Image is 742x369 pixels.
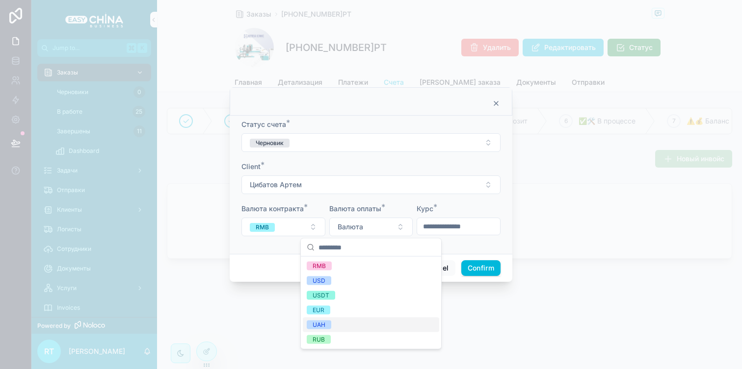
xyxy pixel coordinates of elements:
[241,218,325,236] button: Select Button
[313,291,329,300] div: USDT
[256,139,284,148] div: Черновик
[301,257,441,349] div: Suggestions
[313,306,324,315] div: EUR
[241,162,261,171] span: Client
[417,204,433,213] span: Курс
[241,120,286,128] span: Статус счета
[313,262,326,271] div: RMB
[313,276,325,285] div: USD
[241,204,304,213] span: Валюта контракта
[461,260,501,276] button: Confirm
[338,222,363,232] span: Валюта
[256,223,269,232] div: RMB
[329,204,381,213] span: Валюта оплаты
[250,180,302,190] span: Цибатов Артем
[241,133,501,152] button: Select Button
[329,218,413,236] button: Select Button
[313,335,325,344] div: RUB
[241,175,501,194] button: Select Button
[313,320,325,329] div: UAH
